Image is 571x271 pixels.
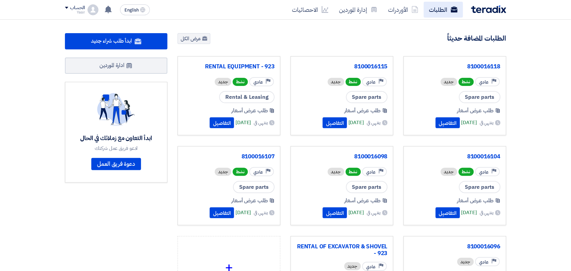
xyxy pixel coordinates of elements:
div: جديد [328,168,344,176]
div: جديد [344,262,361,270]
button: التفاصيل [436,207,460,218]
a: RENTAL EQUIPMENT - 923 [183,63,275,70]
span: Spare parts [346,181,388,193]
span: عادي [479,79,489,85]
span: Spare parts [459,91,501,103]
a: 8100016118 [409,63,501,70]
span: [DATE] [461,209,477,217]
span: Rental & Leasing [219,91,275,103]
span: نشط [459,78,474,86]
a: 8100016107 [183,153,275,160]
span: [DATE] [348,209,364,217]
span: Spare parts [233,181,275,193]
div: ابدأ التعاون مع زملائك في الحال [80,134,152,142]
span: عادي [366,169,376,175]
div: جديد [441,78,457,86]
div: الحساب [70,5,85,11]
button: التفاصيل [323,207,347,218]
span: [DATE] [235,209,251,217]
span: Spare parts [346,91,388,103]
button: التفاصيل [210,117,234,128]
img: Teradix logo [471,5,506,13]
span: ابدأ طلب شراء جديد [91,37,132,45]
span: عادي [366,264,376,270]
div: ادعو فريق عمل شركتك [80,145,152,151]
span: عادي [253,79,263,85]
a: الأوردرات [383,2,424,18]
span: [DATE] [348,119,364,127]
a: الطلبات [424,2,463,18]
span: عادي [479,259,489,265]
button: English [120,4,150,15]
span: ينتهي في [480,119,494,126]
span: نشط [346,78,361,86]
span: عادي [479,169,489,175]
span: طلب عرض أسعار [344,107,381,115]
span: عادي [366,79,376,85]
div: جديد [328,78,344,86]
span: [DATE] [235,119,251,127]
div: جديد [215,78,231,86]
a: 8100016115 [296,63,388,70]
a: إدارة الموردين [334,2,383,18]
a: دعوة فريق العمل [91,158,141,170]
div: Yasir [65,10,85,14]
a: الاحصائيات [287,2,334,18]
img: profile_test.png [88,4,98,15]
span: نشط [346,168,361,176]
span: ينتهي في [367,119,381,126]
span: نشط [233,78,248,86]
button: التفاصيل [436,117,460,128]
span: [DATE] [461,119,477,127]
span: ينتهي في [254,119,268,126]
h4: الطلبات المضافة حديثاً [448,34,506,43]
span: English [124,8,139,13]
span: طلب عرض أسعار [231,107,268,115]
span: طلب عرض أسعار [344,197,381,205]
div: جديد [441,168,457,176]
span: ينتهي في [480,209,494,216]
span: نشط [459,168,474,176]
div: جديد [215,168,231,176]
a: ادارة الموردين [65,58,168,74]
span: طلب عرض أسعار [457,107,494,115]
span: طلب عرض أسعار [457,197,494,205]
span: نشط [233,168,248,176]
span: طلب عرض أسعار [231,197,268,205]
span: ينتهي في [367,209,381,216]
div: جديد [457,258,474,266]
span: Spare parts [459,181,501,193]
a: 8100016104 [409,153,501,160]
a: 8100016098 [296,153,388,160]
a: عرض الكل [178,33,210,44]
button: التفاصيل [210,207,234,218]
a: RENTAL OF EXCAVATOR & SHOVEL - 923 [296,243,388,257]
button: التفاصيل [323,117,347,128]
img: invite_your_team.svg [97,93,135,126]
span: عادي [253,169,263,175]
a: 8100016096 [409,243,501,250]
span: ينتهي في [254,209,268,216]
